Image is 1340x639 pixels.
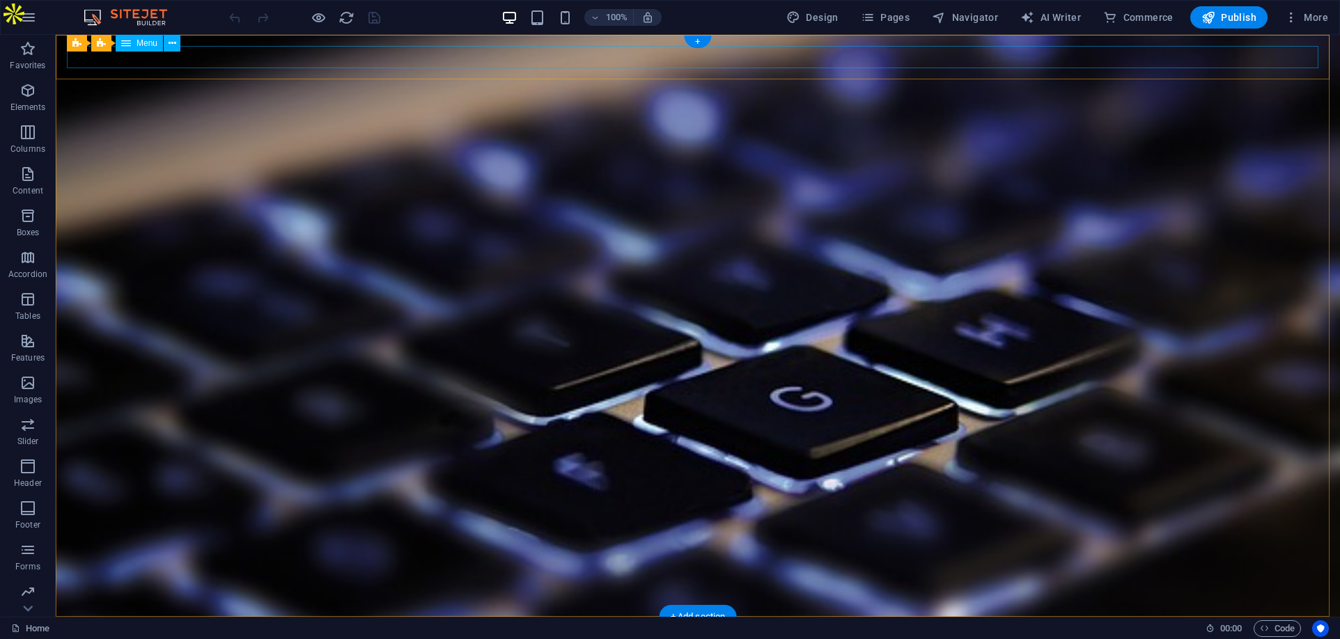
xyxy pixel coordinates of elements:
[1206,620,1242,637] h6: Session time
[1230,623,1232,633] span: :
[10,143,45,155] p: Columns
[13,185,43,196] p: Content
[1220,620,1242,637] span: 00 00
[684,35,711,48] div: +
[15,519,40,530] p: Footer
[17,227,40,238] p: Boxes
[10,60,45,71] p: Favorites
[1260,620,1295,637] span: Code
[14,478,42,489] p: Header
[1312,620,1329,637] button: Usercentrics
[660,605,737,629] div: + Add section
[11,620,49,637] a: Click to cancel selection. Double-click to open Pages
[15,561,40,572] p: Forms
[8,269,47,280] p: Accordion
[15,310,40,322] p: Tables
[137,39,157,47] span: Menu
[10,102,46,113] p: Elements
[14,394,42,405] p: Images
[11,352,45,363] p: Features
[17,436,39,447] p: Slider
[1254,620,1301,637] button: Code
